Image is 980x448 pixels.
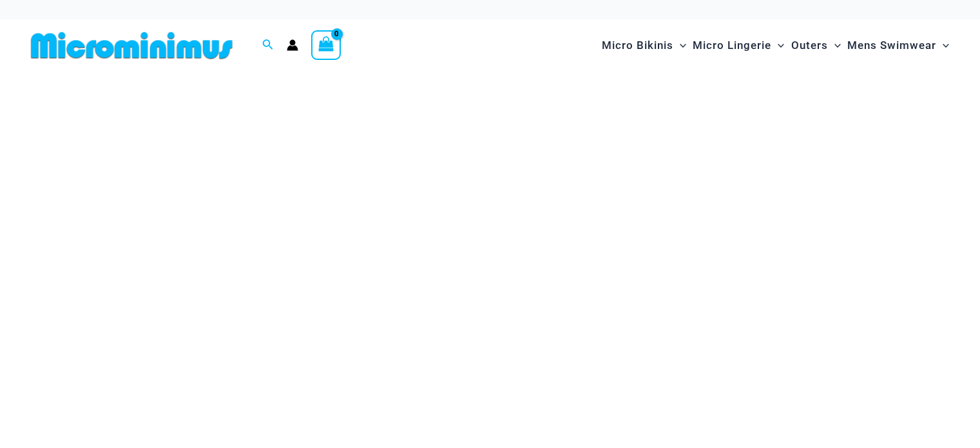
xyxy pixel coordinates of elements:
[26,31,238,60] img: MM SHOP LOGO FLAT
[771,29,784,62] span: Menu Toggle
[287,39,298,51] a: Account icon link
[844,26,952,65] a: Mens SwimwearMenu ToggleMenu Toggle
[828,29,841,62] span: Menu Toggle
[262,37,274,54] a: Search icon link
[311,30,341,60] a: View Shopping Cart, empty
[597,24,954,67] nav: Site Navigation
[847,29,936,62] span: Mens Swimwear
[791,29,828,62] span: Outers
[693,29,771,62] span: Micro Lingerie
[788,26,844,65] a: OutersMenu ToggleMenu Toggle
[689,26,787,65] a: Micro LingerieMenu ToggleMenu Toggle
[602,29,673,62] span: Micro Bikinis
[673,29,686,62] span: Menu Toggle
[599,26,689,65] a: Micro BikinisMenu ToggleMenu Toggle
[936,29,949,62] span: Menu Toggle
